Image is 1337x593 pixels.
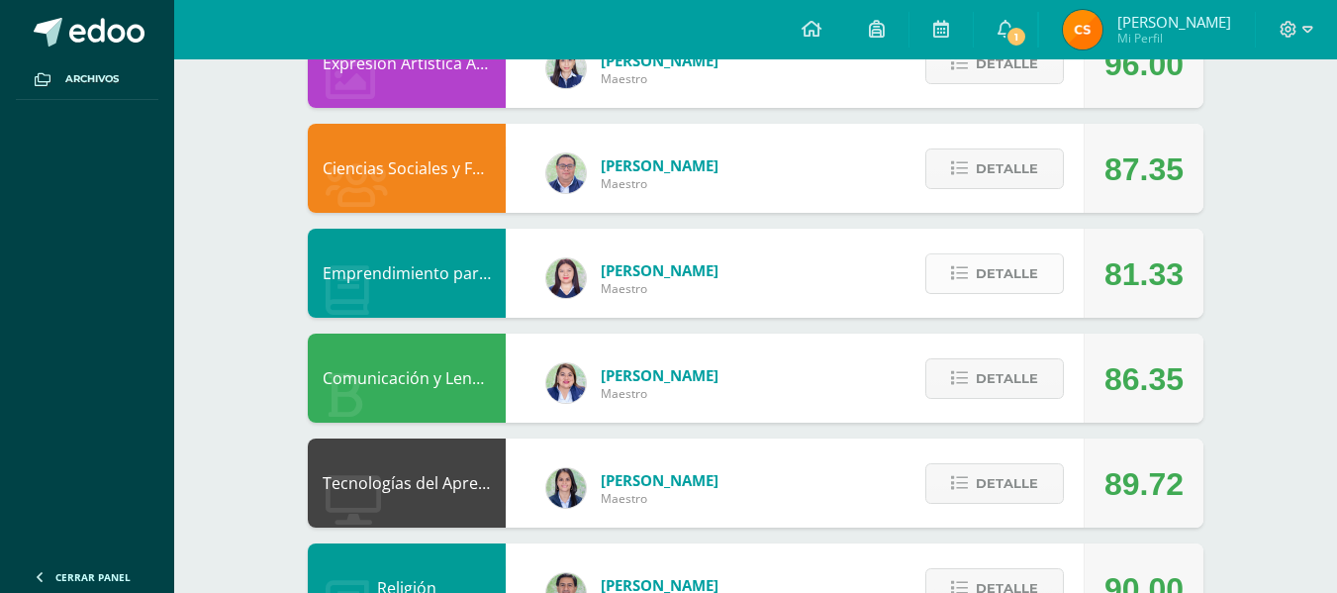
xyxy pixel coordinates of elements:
[925,44,1064,84] button: Detalle
[65,71,119,87] span: Archivos
[976,255,1038,292] span: Detalle
[1005,26,1027,48] span: 1
[601,50,718,70] span: [PERSON_NAME]
[1104,20,1184,109] div: 96.00
[601,260,718,280] span: [PERSON_NAME]
[546,49,586,88] img: 360951c6672e02766e5b7d72674f168c.png
[308,229,506,318] div: Emprendimiento para la Productividad
[1063,10,1102,49] img: 236f60812479887bd343fffca26c79af.png
[1117,12,1231,32] span: [PERSON_NAME]
[546,468,586,508] img: 7489ccb779e23ff9f2c3e89c21f82ed0.png
[976,360,1038,397] span: Detalle
[976,465,1038,502] span: Detalle
[546,153,586,193] img: c1c1b07ef08c5b34f56a5eb7b3c08b85.png
[601,470,718,490] span: [PERSON_NAME]
[308,439,506,528] div: Tecnologías del Aprendizaje y la Comunicación: Computación
[1104,335,1184,424] div: 86.35
[925,463,1064,504] button: Detalle
[55,570,131,584] span: Cerrar panel
[925,253,1064,294] button: Detalle
[1117,30,1231,47] span: Mi Perfil
[925,358,1064,399] button: Detalle
[601,385,718,402] span: Maestro
[976,46,1038,82] span: Detalle
[601,70,718,87] span: Maestro
[1104,125,1184,214] div: 87.35
[601,365,718,385] span: [PERSON_NAME]
[16,59,158,100] a: Archivos
[976,150,1038,187] span: Detalle
[1104,230,1184,319] div: 81.33
[1104,440,1184,529] div: 89.72
[601,175,718,192] span: Maestro
[308,124,506,213] div: Ciencias Sociales y Formación Ciudadana
[601,490,718,507] span: Maestro
[308,334,506,423] div: Comunicación y Lenguaje, Idioma Español
[308,19,506,108] div: Expresión Artística ARTES PLÁSTICAS
[546,258,586,298] img: a452c7054714546f759a1a740f2e8572.png
[925,148,1064,189] button: Detalle
[601,280,718,297] span: Maestro
[546,363,586,403] img: 97caf0f34450839a27c93473503a1ec1.png
[601,155,718,175] span: [PERSON_NAME]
